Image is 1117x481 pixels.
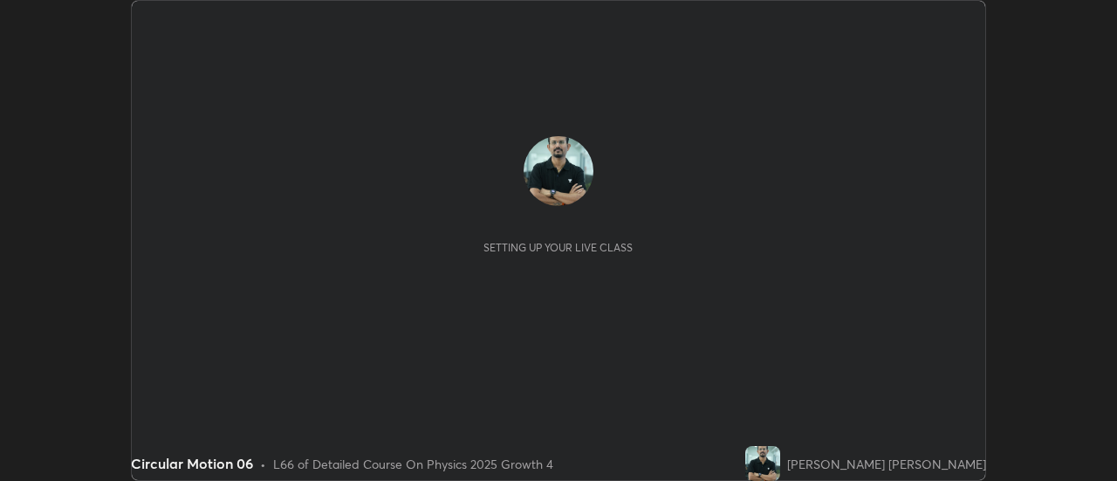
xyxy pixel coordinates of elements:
img: 59c5af4deb414160b1ce0458d0392774.jpg [524,136,593,206]
div: Circular Motion 06 [131,453,253,474]
img: 59c5af4deb414160b1ce0458d0392774.jpg [745,446,780,481]
div: • [260,455,266,473]
div: Setting up your live class [483,241,633,254]
div: L66 of Detailed Course On Physics 2025 Growth 4 [273,455,553,473]
div: [PERSON_NAME] [PERSON_NAME] [787,455,986,473]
